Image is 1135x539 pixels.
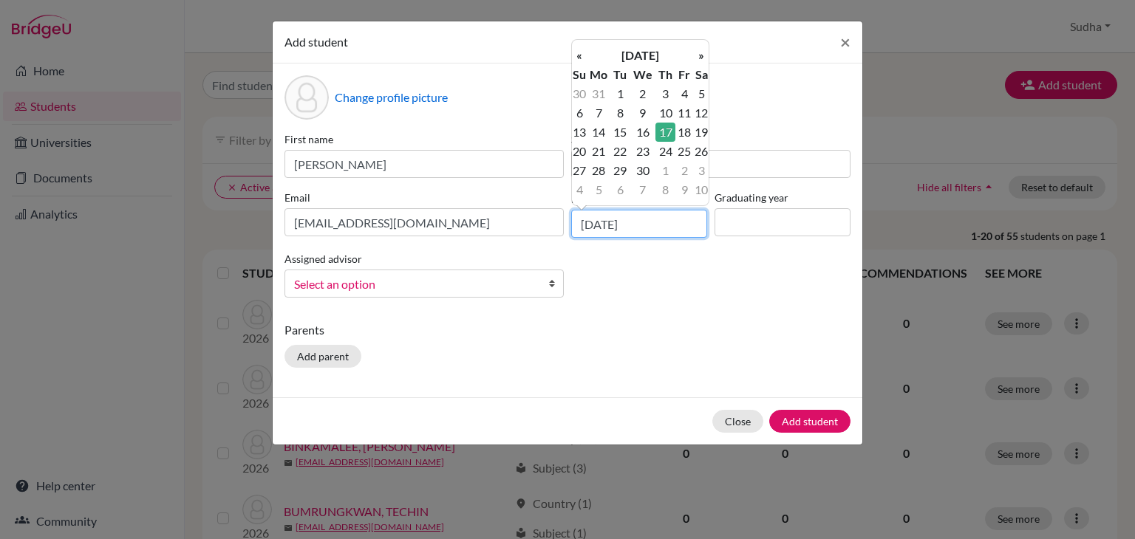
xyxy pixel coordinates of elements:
td: 3 [694,161,709,180]
td: 10 [655,103,675,123]
td: 28 [587,161,611,180]
td: 7 [587,103,611,123]
td: 20 [572,142,587,161]
td: 4 [572,180,587,199]
span: × [840,31,851,52]
button: Close [828,21,862,63]
td: 16 [630,123,655,142]
td: 9 [675,180,694,199]
td: 18 [675,123,694,142]
td: 3 [655,84,675,103]
th: Su [572,65,587,84]
td: 17 [655,123,675,142]
td: 11 [675,103,694,123]
td: 25 [675,142,694,161]
td: 10 [694,180,709,199]
span: Select an option [294,275,535,294]
td: 14 [587,123,611,142]
td: 2 [675,161,694,180]
th: Sa [694,65,709,84]
th: Th [655,65,675,84]
th: » [694,46,709,65]
label: Surname [571,131,851,147]
td: 29 [611,161,630,180]
td: 24 [655,142,675,161]
th: « [572,46,587,65]
span: Add student [284,35,348,49]
label: Graduating year [715,190,851,205]
td: 19 [694,123,709,142]
th: Fr [675,65,694,84]
div: Profile picture [284,75,329,120]
td: 1 [655,161,675,180]
label: First name [284,131,564,147]
td: 31 [587,84,611,103]
td: 26 [694,142,709,161]
td: 13 [572,123,587,142]
td: 1 [611,84,630,103]
td: 4 [675,84,694,103]
th: Mo [587,65,611,84]
td: 7 [630,180,655,199]
input: dd/mm/yyyy [571,210,707,238]
td: 15 [611,123,630,142]
td: 6 [572,103,587,123]
td: 27 [572,161,587,180]
td: 5 [587,180,611,199]
td: 23 [630,142,655,161]
td: 30 [630,161,655,180]
td: 8 [611,103,630,123]
th: We [630,65,655,84]
td: 8 [655,180,675,199]
th: Tu [611,65,630,84]
label: Assigned advisor [284,251,362,267]
td: 22 [611,142,630,161]
th: [DATE] [587,46,694,65]
td: 2 [630,84,655,103]
p: Parents [284,321,851,339]
label: Email [284,190,564,205]
td: 9 [630,103,655,123]
td: 12 [694,103,709,123]
td: 30 [572,84,587,103]
td: 6 [611,180,630,199]
button: Add student [769,410,851,433]
td: 5 [694,84,709,103]
button: Add parent [284,345,361,368]
button: Close [712,410,763,433]
td: 21 [587,142,611,161]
